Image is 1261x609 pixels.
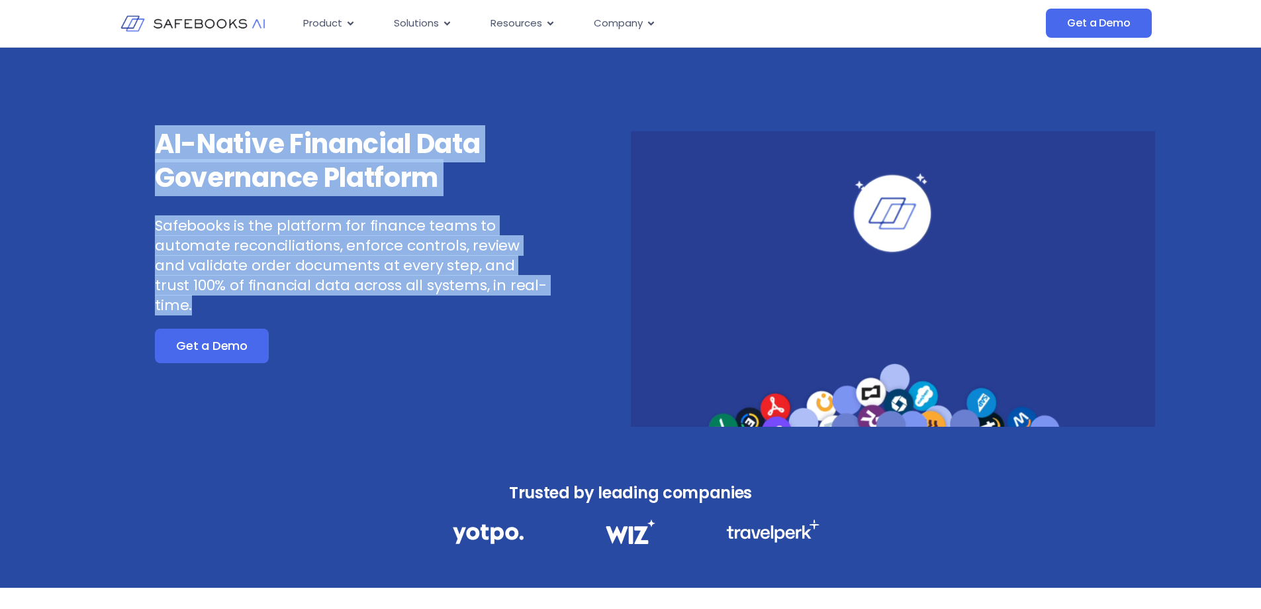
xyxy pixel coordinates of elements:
[155,127,548,195] h3: AI-Native Financial Data Governance Platform
[490,16,542,31] span: Resources
[293,11,913,36] nav: Menu
[424,480,838,506] h3: Trusted by leading companies
[599,520,661,544] img: Financial Data Governance 2
[155,329,269,363] a: Get a Demo
[1046,9,1151,38] a: Get a Demo
[303,16,342,31] span: Product
[1067,17,1130,30] span: Get a Demo
[176,339,248,353] span: Get a Demo
[726,520,819,543] img: Financial Data Governance 3
[594,16,643,31] span: Company
[394,16,439,31] span: Solutions
[155,216,548,315] p: Safebooks is the platform for finance teams to automate reconciliations, enforce controls, review...
[453,520,524,548] img: Financial Data Governance 1
[293,11,913,36] div: Menu Toggle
